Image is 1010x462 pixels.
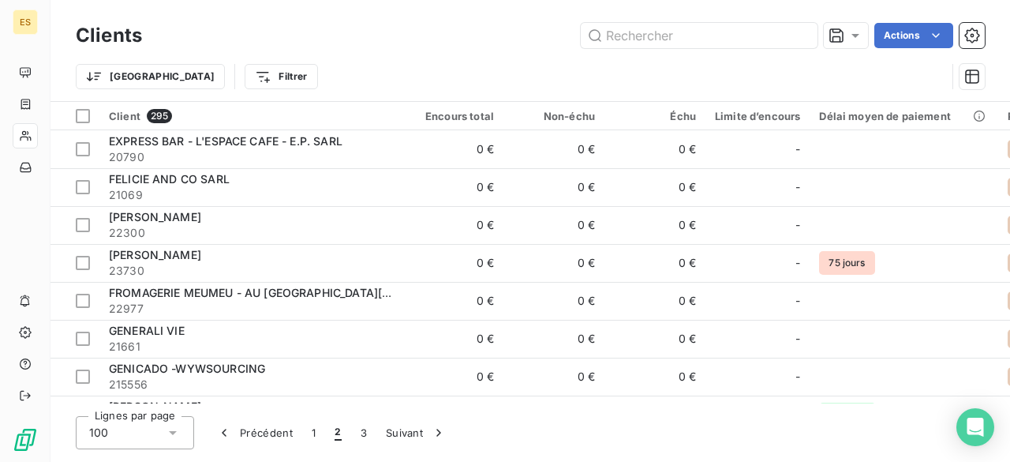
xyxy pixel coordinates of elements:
[503,168,604,206] td: 0 €
[795,293,800,309] span: -
[302,416,325,449] button: 1
[13,9,38,35] div: ES
[581,23,817,48] input: Rechercher
[604,282,705,320] td: 0 €
[402,168,503,206] td: 0 €
[376,416,456,449] button: Suivant
[109,248,201,261] span: [PERSON_NAME]
[402,244,503,282] td: 0 €
[795,141,800,157] span: -
[795,255,800,271] span: -
[351,416,376,449] button: 3
[503,206,604,244] td: 0 €
[402,396,503,434] td: 365 €
[795,331,800,347] span: -
[513,110,595,122] div: Non-échu
[503,320,604,358] td: 0 €
[402,320,503,358] td: 0 €
[503,244,604,282] td: 0 €
[109,286,470,299] span: FROMAGERIE MEUMEU - AU [GEOGRAPHIC_DATA][PERSON_NAME]
[503,358,604,396] td: 0 €
[245,64,317,89] button: Filtrer
[503,396,604,434] td: 0 €
[335,425,341,441] span: 2
[109,377,393,393] span: 215556
[604,244,705,282] td: 0 €
[109,301,393,317] span: 22977
[604,168,705,206] td: 0 €
[956,408,994,446] div: Open Intercom Messenger
[109,149,393,165] span: 20790
[109,339,393,355] span: 21661
[795,369,800,385] span: -
[503,282,604,320] td: 0 €
[795,179,800,195] span: -
[325,416,350,449] button: 2
[402,130,503,168] td: 0 €
[109,172,230,186] span: FELICIE AND CO SARL
[109,187,393,203] span: 21069
[503,130,604,168] td: 0 €
[89,425,108,441] span: 100
[604,130,705,168] td: 0 €
[614,110,696,122] div: Échu
[819,110,988,122] div: Délai moyen de paiement
[109,225,393,241] span: 22300
[402,282,503,320] td: 0 €
[109,110,140,122] span: Client
[109,400,201,413] span: [PERSON_NAME]
[76,64,225,89] button: [GEOGRAPHIC_DATA]
[795,217,800,233] span: -
[109,362,265,375] span: GENICADO -WYWSOURCING
[874,23,953,48] button: Actions
[412,110,494,122] div: Encours total
[109,134,342,148] span: EXPRESS BAR - L'ESPACE CAFE - E.P. SARL
[402,206,503,244] td: 0 €
[109,263,393,279] span: 23730
[604,396,705,434] td: 365 €
[207,416,302,449] button: Précédent
[819,251,874,275] span: 75 jours
[819,403,875,426] span: 62 jours
[109,324,185,337] span: GENERALI VIE
[76,21,142,50] h3: Clients
[715,110,800,122] div: Limite d’encours
[147,109,172,123] span: 295
[109,210,201,223] span: [PERSON_NAME]
[13,427,38,453] img: Logo LeanPay
[402,358,503,396] td: 0 €
[604,320,705,358] td: 0 €
[604,206,705,244] td: 0 €
[604,358,705,396] td: 0 €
